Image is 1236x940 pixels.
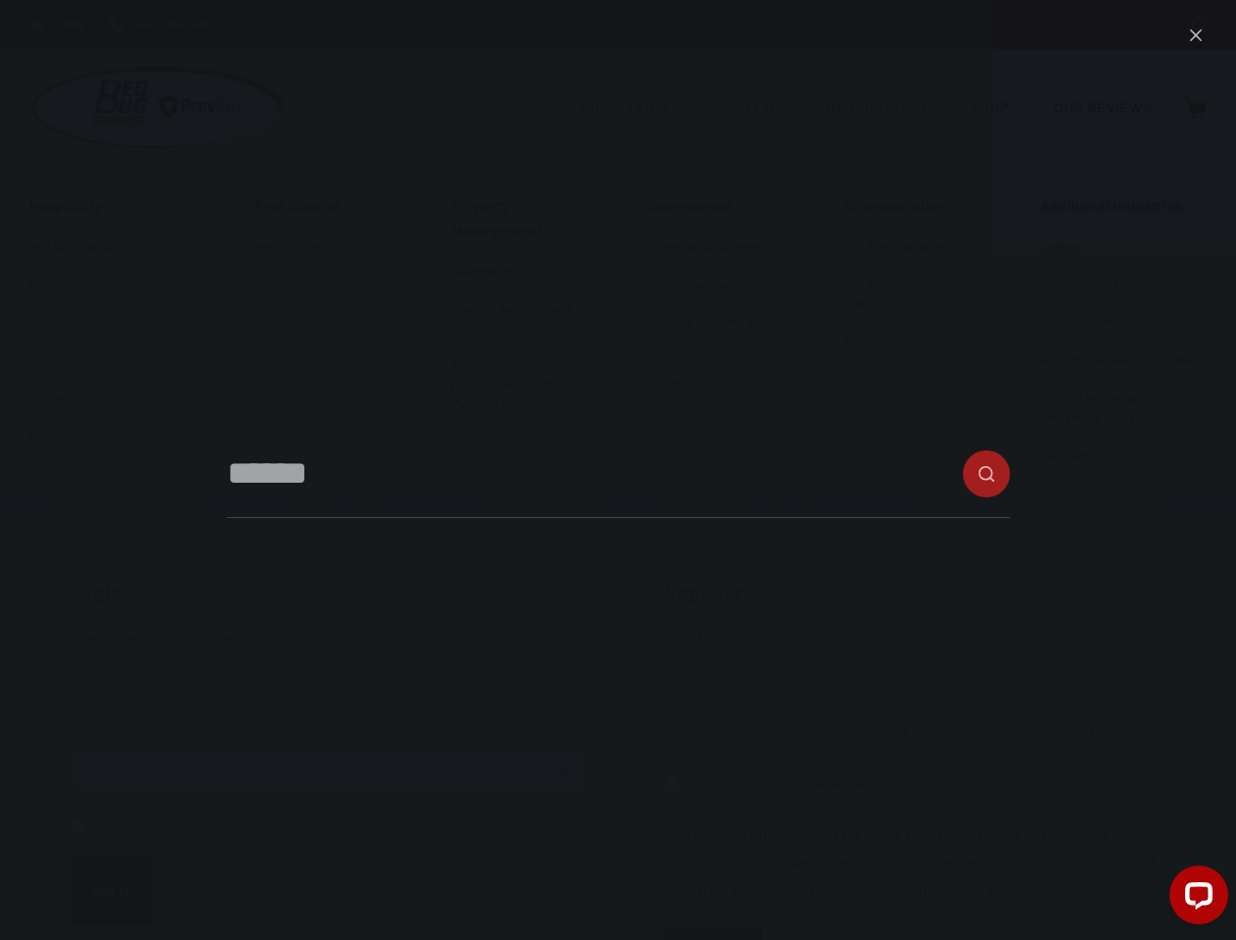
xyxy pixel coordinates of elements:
label: Username or email address [71,627,585,649]
a: About Us [698,49,814,166]
p: Your personal data will be used to support your experience throughout this website, to manage acc... [664,821,1165,903]
a: Pest Control [255,229,392,266]
button: Log in [71,857,153,926]
button: Search [1192,18,1207,32]
input: Subscribe to our newsletter [664,775,680,791]
a: Lodge [29,381,196,418]
input: Remember me [71,817,87,832]
p: A link to set a new password will be sent to your email address. [664,721,1165,748]
a: Pest Control [255,186,392,228]
a: Apartments [451,254,588,291]
a: Transportation [844,186,981,228]
a: Inns [29,343,196,380]
a: Government [648,186,785,228]
a: City Transportation [844,229,981,266]
button: Show password [560,763,573,776]
a: Military [648,362,785,399]
a: Airbnb, [GEOGRAPHIC_DATA], Vacation Homes [451,349,588,424]
a: Colleges and Universities [1040,267,1208,305]
a: Property Management [451,186,588,253]
nav: Primary [568,49,1165,166]
a: Our Reviews [1040,49,1165,166]
a: Nursing Homes and Retirement Homes [1040,381,1208,438]
a: Correctional Facilities [648,229,785,266]
a: OTR Trucks with Sleeper Cabs [844,267,981,324]
a: Bed & Breakfasts [29,229,196,266]
label: Email address [664,627,1165,649]
span: Remember me [99,817,191,833]
iframe: LiveChat chat widget [845,485,1236,940]
a: First Responders [648,267,785,305]
a: Shop [958,49,1040,166]
img: Prevsol/Bed Bug Heat Doctor [29,65,286,152]
h2: Login [71,578,585,607]
a: Camps [1040,229,1208,266]
label: Password [71,721,585,743]
a: Shelters & Missions [1040,305,1208,342]
a: Hospitality [29,186,196,228]
a: Motels [29,419,196,456]
a: Extended Stays [29,267,196,305]
a: Housing Authority and HUD [451,291,588,348]
a: Hotels [29,305,196,342]
a: Hospitals & Medical Facilities [1040,343,1208,380]
a: Ride Share [844,324,981,361]
span: Subscribe to our newsletter [692,775,867,792]
a: Residential [1040,439,1208,476]
a: Industries [568,49,698,166]
h2: Register [664,578,1165,607]
a: Additional Industries [1040,186,1208,228]
a: Schools [648,400,785,438]
a: Information [815,49,958,166]
a: Housing Authority and HUD [648,305,785,361]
